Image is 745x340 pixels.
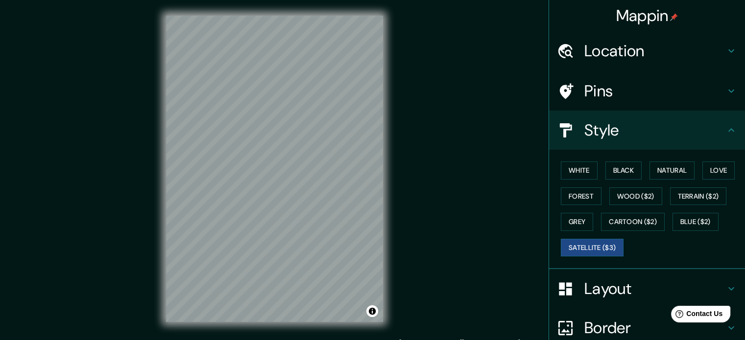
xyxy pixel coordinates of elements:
canvas: Map [166,16,383,322]
button: Wood ($2) [609,187,662,205]
button: Toggle attribution [366,305,378,317]
button: Blue ($2) [673,213,719,231]
h4: Pins [584,81,725,101]
button: Satellite ($3) [561,239,624,257]
button: White [561,161,598,180]
div: Layout [549,269,745,308]
div: Style [549,111,745,150]
h4: Mappin [616,6,678,25]
iframe: Help widget launcher [658,302,734,329]
h4: Style [584,120,725,140]
button: Love [702,161,735,180]
button: Forest [561,187,601,205]
button: Black [605,161,642,180]
button: Terrain ($2) [670,187,727,205]
div: Pins [549,71,745,111]
button: Natural [649,161,695,180]
h4: Border [584,318,725,338]
h4: Location [584,41,725,61]
button: Cartoon ($2) [601,213,665,231]
button: Grey [561,213,593,231]
img: pin-icon.png [670,13,678,21]
h4: Layout [584,279,725,298]
div: Location [549,31,745,70]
